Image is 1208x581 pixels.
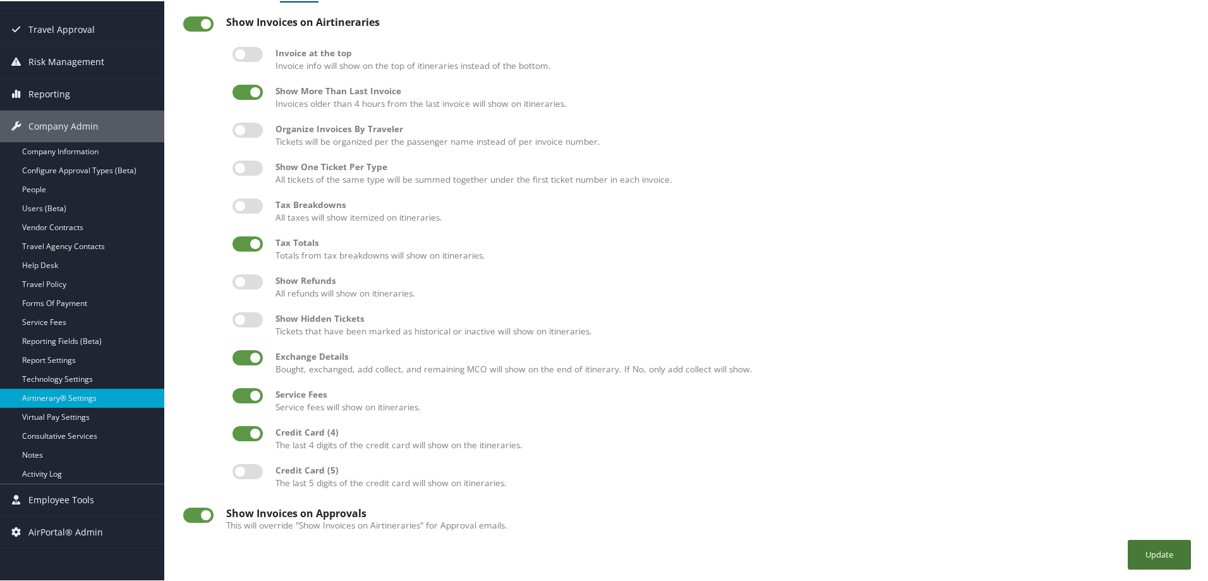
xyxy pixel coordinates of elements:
span: Company Admin [28,109,99,141]
span: AirPortal® Admin [28,515,103,547]
div: Show One Ticket Per Type [275,159,1188,172]
label: Bought, exchanged, add collect, and remaining MCO will show on the end of itinerary. If No, only ... [275,349,1188,375]
label: The last 4 digits of the credit card will show on the itineraries. [275,425,1188,451]
div: Show Hidden Tickets [275,311,1188,324]
span: Employee Tools [28,483,94,515]
div: Organize Invoices By Traveler [275,121,1188,134]
label: Totals from tax breakdowns will show on itineraries. [275,235,1188,261]
label: Service fees will show on itineraries. [275,387,1188,413]
label: All taxes will show itemized on itineraries. [275,197,1188,223]
span: Travel Approval [28,13,95,44]
div: Invoice at the top [275,46,1188,58]
div: Tax Breakdowns [275,197,1188,210]
label: Tickets will be organized per the passenger name instead of per invoice number. [275,121,1188,147]
label: This will override "Show Invoices on Airtineraries" for Approval emails. [226,518,1194,530]
label: Tickets that have been marked as historical or inactive will show on itineraries. [275,311,1188,337]
button: Update [1128,539,1191,568]
div: Show More Than Last Invoice [275,83,1188,96]
div: Show Refunds [275,273,1188,286]
div: Show Invoices on Approvals [226,506,1194,518]
div: Exchange Details [275,349,1188,362]
span: Reporting [28,77,70,109]
label: All refunds will show on itineraries. [275,273,1188,299]
div: Tax Totals [275,235,1188,248]
label: All tickets of the same type will be summed together under the first ticket number in each invoice. [275,159,1188,185]
label: Invoices older than 4 hours from the last invoice will show on itineraries. [275,83,1188,109]
label: The last 5 digits of the credit card will show on itineraries. [275,463,1188,489]
div: Service Fees [275,387,1188,400]
label: Invoice info will show on the top of itineraries instead of the bottom. [275,46,1188,71]
div: Credit Card (4) [275,425,1188,437]
div: Show Invoices on Airtineraries [226,15,1194,27]
div: Credit Card (5) [275,463,1188,475]
span: Risk Management [28,45,104,76]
